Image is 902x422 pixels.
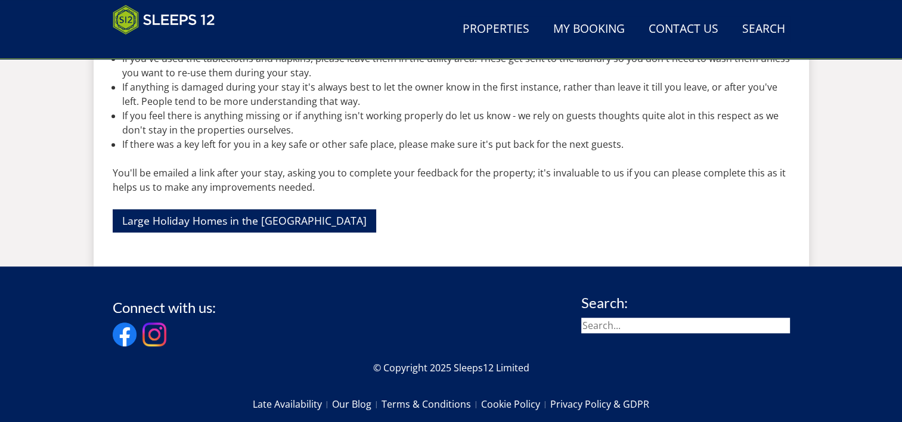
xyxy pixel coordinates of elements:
[107,42,232,52] iframe: Customer reviews powered by Trustpilot
[332,394,382,414] a: Our Blog
[581,318,790,333] input: Search...
[122,80,790,108] li: If anything is damaged during your stay it's always best to let the owner know in the first insta...
[113,361,790,375] p: © Copyright 2025 Sleeps12 Limited
[113,5,215,35] img: Sleeps 12
[122,137,790,151] li: If there was a key left for you in a key safe or other safe place, please make sure it's put back...
[644,16,723,43] a: Contact Us
[253,394,332,414] a: Late Availability
[113,300,216,315] h3: Connect with us:
[113,166,790,194] p: You'll be emailed a link after your stay, asking you to complete your feedback for the property; ...
[113,322,137,346] img: Facebook
[737,16,790,43] a: Search
[581,295,790,311] h3: Search:
[458,16,534,43] a: Properties
[382,394,481,414] a: Terms & Conditions
[122,108,790,137] li: If you feel there is anything missing or if anything isn't working properly do let us know - we r...
[550,394,649,414] a: Privacy Policy & GDPR
[113,209,376,232] a: Large Holiday Homes in the [GEOGRAPHIC_DATA]
[142,322,166,346] img: Instagram
[548,16,630,43] a: My Booking
[481,394,550,414] a: Cookie Policy
[122,51,790,80] li: If you've used the tablecloths and napkins, please leave them in the utility area. These get sent...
